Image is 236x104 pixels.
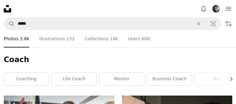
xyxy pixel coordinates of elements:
button: Clear [192,18,205,30]
form: Find visuals sitewide [4,17,221,30]
img: Avatar of user Nadya Ardianti [212,5,220,12]
span: 133 [66,35,75,42]
a: Illustrations 133 [39,30,75,47]
button: Search Unsplash [4,18,15,30]
a: mentor [99,73,144,85]
a: Home — Unsplash [4,5,11,12]
span: 18k [110,35,118,42]
button: Filters [222,17,235,30]
button: Notifications [197,2,210,15]
a: life coach [52,73,96,85]
h1: Coach [4,55,232,65]
button: scroll list to the right [225,73,232,85]
span: 600 [142,35,150,42]
a: Collections 18k [84,30,118,47]
a: Users 600 [128,30,150,47]
button: Profile [210,2,222,15]
a: coaching [4,73,49,85]
button: Menu [222,2,235,15]
button: Visual search [206,18,221,30]
a: business coach [147,73,192,85]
